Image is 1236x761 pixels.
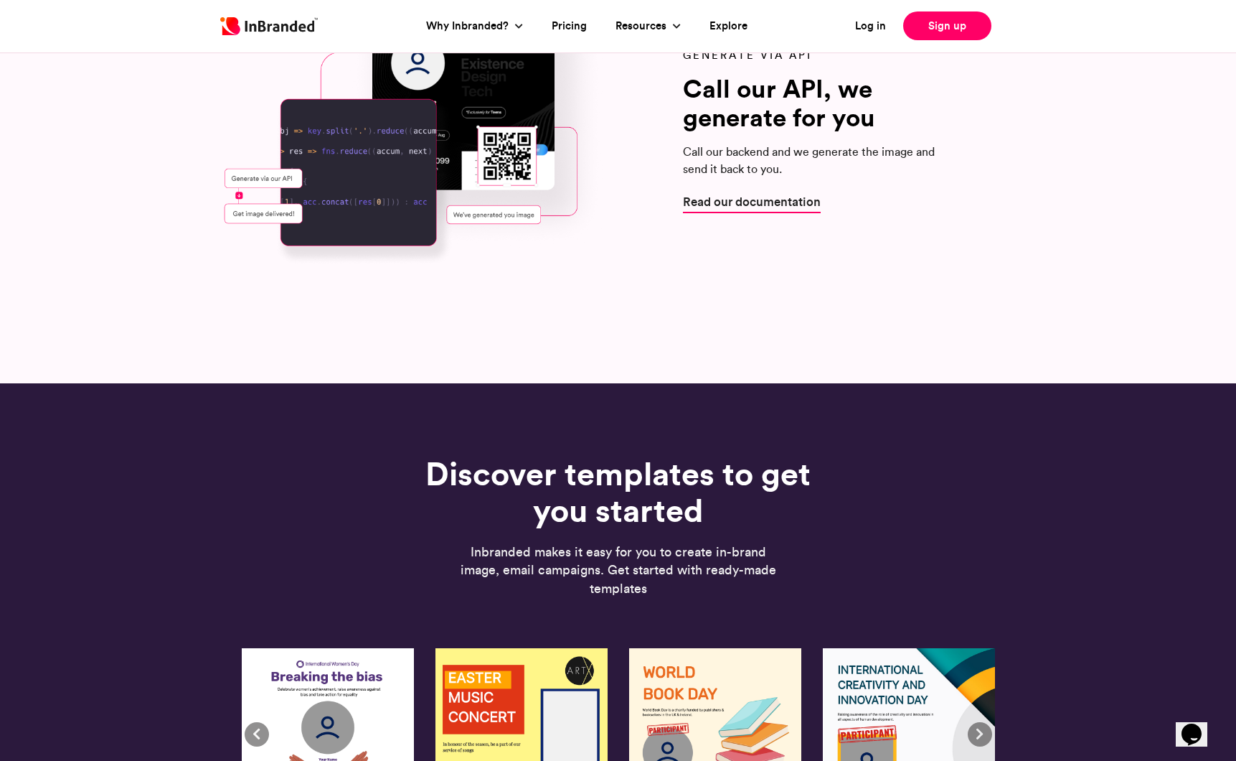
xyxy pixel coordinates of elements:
a: Why Inbranded? [426,18,512,34]
p: Inbranded makes it easy for you to create in-brand image, email campaigns. Get started with ready... [461,543,776,598]
img: Inbranded [220,17,318,35]
a: Sign up [903,11,991,40]
iframe: chat widget [1176,704,1222,747]
a: Read our documentation [683,192,821,210]
p: GENERATE VIA API [683,47,1027,63]
h1: Discover templates to get you started [396,455,841,530]
p: Call our backend and we generate the image and send it back to you. [683,144,956,177]
a: Pricing [552,18,587,34]
a: Log in [855,18,886,34]
a: Resources [615,18,670,34]
h6: Call our API, we generate for you [683,75,956,133]
a: Explore [709,18,747,34]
